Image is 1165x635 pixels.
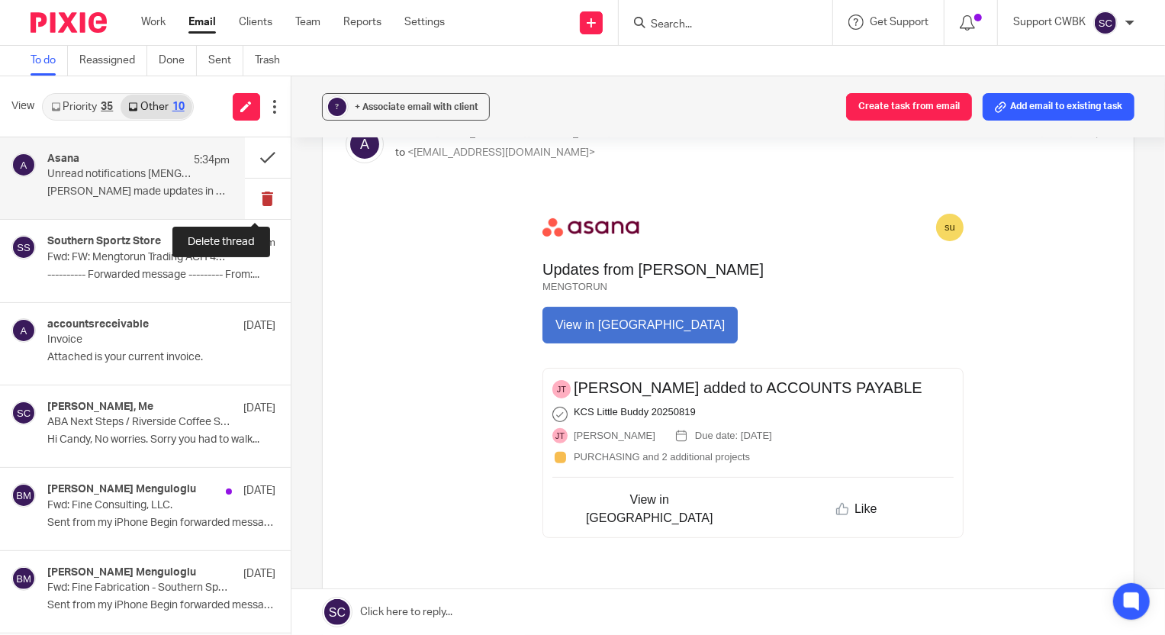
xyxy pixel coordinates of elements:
h4: accountsreceivable [47,318,149,331]
p: 1:09pm [240,235,275,250]
p: Fwd: Fine Consulting, LLC. [47,499,230,512]
p: Fwd: Fine Fabrication - Southern Sportz Store sign Design Revisions 1 [47,582,230,595]
a: Reports [343,15,381,30]
a: Change what [PERSON_NAME] sends you. [243,427,407,437]
span: Due date: [DATE] [300,236,377,247]
p: Support CWBK [1013,15,1086,30]
img: ThumbsUpLineIcon_2x.png [441,309,453,321]
span: MENGTORUN [147,87,212,98]
img: calendar_icon-16x16@2x.png [280,236,292,248]
p: [DATE] [243,483,275,498]
div: 35 [101,102,113,112]
p: Hi Candy, No worries. Sorry you had to walk... [47,434,275,446]
a: Settings [404,15,445,30]
p: Invoice [47,334,230,347]
img: Logo of Asana [147,24,244,44]
a: Sent [208,46,243,76]
img: svg%3E [11,318,36,343]
p: [DATE] [243,318,275,334]
span: Getting too many emails? [148,427,407,437]
span: su [549,27,560,39]
p: ---------- Forwarded message --------- From:... [47,269,275,282]
a: Priority35 [43,95,121,119]
a: View in [GEOGRAPHIC_DATA] [170,297,339,334]
a: Reassigned [79,46,147,76]
p: [DATE] [243,566,275,582]
p: ABA Next Steps / Riverside Coffee Shop Invoices [47,416,230,429]
img: svg%3E [346,125,384,163]
img: svg%3E [11,483,36,508]
button: ? + Associate email with client [322,93,490,121]
img: checkmark-icon-32x32.png [157,213,172,228]
a: View in [GEOGRAPHIC_DATA] [147,113,343,150]
p: Sent from my iPhone Begin forwarded message: ... [47,517,275,530]
p: [DATE] [243,401,275,416]
a: View in [GEOGRAPHIC_DATA] [160,122,330,140]
span: [PERSON_NAME] added to ACCOUNTS PAYABLE [179,185,527,202]
span: View [11,98,34,114]
img: svg%3E [1093,11,1118,35]
span: PURCHASING and 2 additional projects [179,257,355,269]
a: Done [159,46,197,76]
a: Trash [255,46,291,76]
img: svg%3E [11,235,36,259]
button: Create task from email [846,93,972,121]
button: Add email to existing task [983,93,1134,121]
a: [PERSON_NAME] added to ACCOUNTS PAYABLE [179,189,527,201]
h4: [PERSON_NAME] Menguloglu [47,566,196,579]
a: KCS Little Buddy 20250819 [179,211,301,224]
span: View in [GEOGRAPHIC_DATA] [160,124,330,137]
p: [PERSON_NAME] made updates in Asana su Updates from... [47,185,230,198]
a: View in [GEOGRAPHIC_DATA] [157,296,352,334]
span: + Associate email with client [355,102,478,111]
p: Fwd: FW: Mengtorun Trading ACH 4047.20 [47,251,230,264]
a: To do [31,46,68,76]
a: su [541,20,568,47]
span: [PERSON_NAME] [179,236,260,247]
a: JT [157,186,172,205]
a: Other10 [121,95,191,119]
span: [STREET_ADDRESS] [148,451,231,460]
div: 10 [172,102,185,112]
div: ? [328,98,346,116]
img: svg%3E [11,401,36,425]
span: to [395,147,405,158]
a: Clients [239,15,272,30]
input: Search [649,18,787,32]
h4: Asana [47,153,79,166]
span: View in [GEOGRAPHIC_DATA] [191,299,318,330]
a: Email [188,15,216,30]
p: Unread notifications [MENGTORUN] [47,168,193,181]
h4: Southern Sportz Store [47,235,161,248]
a: Like [441,306,481,324]
img: Pixie [31,12,107,33]
img: svg%3E [11,153,36,177]
span: JT [162,191,171,200]
h4: [PERSON_NAME], Me [47,401,153,414]
span: KCS Little Buddy 20250819 [179,212,301,224]
a: Work [141,15,166,30]
a: Team [295,15,320,30]
span: Get Support [870,17,928,27]
h4: [PERSON_NAME] Menguloglu [47,483,196,496]
p: Sent from my iPhone Begin forwarded message: ... [47,599,275,612]
span: <[EMAIL_ADDRESS][DOMAIN_NAME]> [407,147,595,158]
p: Attached is your current invoice. [47,351,275,364]
p: 5:34pm [194,153,230,168]
span: Like [459,308,481,321]
a: JT [157,234,172,250]
span: Updates from [PERSON_NAME] [147,67,368,84]
a: Like [365,305,559,325]
span: JT [160,237,169,247]
img: svg%3E [11,566,36,591]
